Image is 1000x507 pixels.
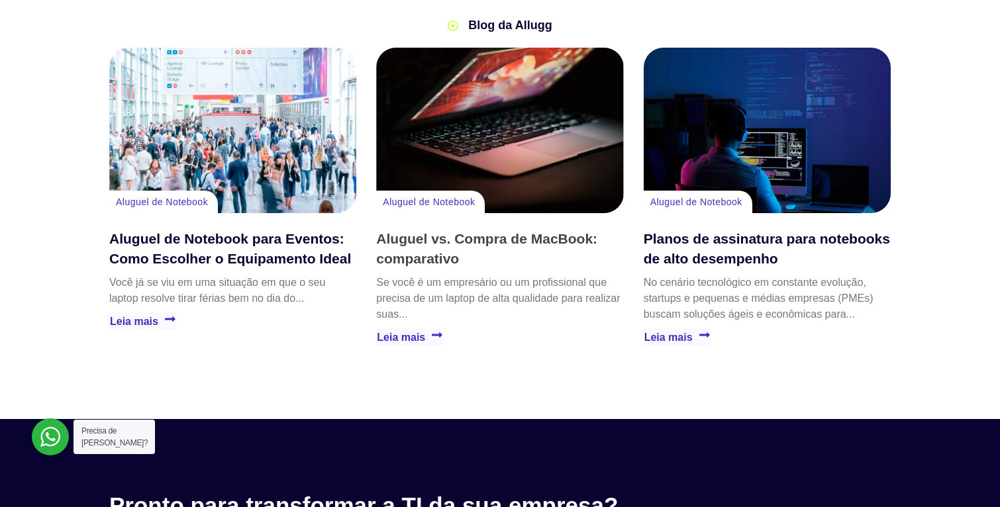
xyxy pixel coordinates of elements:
a: Leia mais [644,328,711,346]
iframe: Chat Widget [762,338,1000,507]
a: Aluguel de Notebook para Eventos: Como Escolher o Equipamento Ideal [109,231,351,265]
a: Aluguel de Notebook [116,197,208,207]
span: Precisa de [PERSON_NAME]? [81,426,148,447]
span: Blog da Allugg [465,17,552,34]
a: Leia mais [109,312,176,330]
a: Aluguel de Notebook [383,197,475,207]
a: Aluguel de Notebook para Eventos: Como Escolher o Equipamento Ideal [109,48,356,213]
a: Aluguel vs. Compra de MacBook: comparativo [376,48,623,213]
p: Você já se viu em uma situação em que o seu laptop resolve tirar férias bem no dia do... [109,275,356,306]
a: Planos de assinatura para notebooks de alto desempenho [644,48,891,213]
a: Leia mais [376,328,443,346]
p: No cenário tecnológico em constante evolução, startups e pequenas e médias empresas (PMEs) buscam... [644,275,891,322]
a: Aluguel de Notebook [650,197,742,207]
div: Widget de chat [762,338,1000,507]
a: Planos de assinatura para notebooks de alto desempenho [644,231,890,265]
a: Aluguel vs. Compra de MacBook: comparativo [376,231,597,265]
p: Se você é um empresário ou um profissional que precisa de um laptop de alta qualidade para realiz... [376,275,623,322]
